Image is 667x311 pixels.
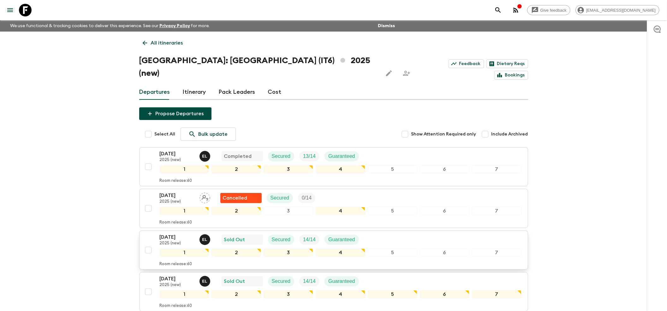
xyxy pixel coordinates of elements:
p: 2025 (new) [160,283,194,288]
div: 7 [472,290,521,298]
div: 2 [211,290,261,298]
button: [DATE]2025 (new)Eleonora LongobardiCompletedSecuredTrip FillGuaranteed1234567Room release:60 [139,147,528,186]
div: 7 [472,165,521,173]
div: 1 [160,207,209,215]
span: Eleonora Longobardi [200,236,211,241]
div: 6 [420,248,469,257]
div: 4 [316,290,365,298]
div: Trip Fill [299,151,319,161]
div: Flash Pack cancellation [220,193,262,203]
div: 4 [316,165,365,173]
p: 2025 (new) [160,158,194,163]
div: 2 [211,165,261,173]
p: Sold Out [224,236,245,243]
div: 3 [264,290,313,298]
div: 2 [211,207,261,215]
a: Privacy Policy [159,24,190,28]
a: All itineraries [139,37,187,49]
p: Room release: 60 [160,262,192,267]
div: 3 [264,207,313,215]
span: Give feedback [537,8,570,13]
a: Dietary Reqs [486,59,528,68]
a: Bookings [494,71,528,80]
div: Trip Fill [299,276,319,286]
span: Share this itinerary [400,67,413,80]
a: Itinerary [183,85,206,100]
span: Eleonora Longobardi [200,278,211,283]
div: Secured [268,235,295,245]
button: EL [200,276,211,287]
p: Secured [272,278,291,285]
div: 5 [368,207,417,215]
p: [DATE] [160,192,194,199]
div: Secured [268,151,295,161]
p: Cancelled [223,194,247,202]
a: Give feedback [527,5,570,15]
a: Bulk update [181,128,236,141]
p: 0 / 14 [302,194,312,202]
p: Guaranteed [328,278,355,285]
button: search adventures [492,4,504,16]
a: Departures [139,85,170,100]
button: [DATE]2025 (new)Eleonora LongobardiSold OutSecuredTrip FillGuaranteed1234567Room release:60 [139,230,528,270]
p: Secured [272,153,291,160]
div: 7 [472,207,521,215]
div: 6 [420,165,469,173]
div: 5 [368,248,417,257]
p: We use functional & tracking cookies to deliver this experience. See our for more. [8,20,212,32]
p: 14 / 14 [303,236,316,243]
div: 6 [420,290,469,298]
a: Pack Leaders [219,85,255,100]
div: Secured [268,276,295,286]
div: 4 [316,207,365,215]
button: Edit this itinerary [383,67,395,80]
button: EL [200,234,211,245]
div: 1 [160,248,209,257]
div: 1 [160,165,209,173]
button: Dismiss [376,21,396,30]
p: E L [202,279,207,284]
span: Eleonora Longobardi [200,153,211,158]
div: 1 [160,290,209,298]
button: [DATE]2025 (new)Assign pack leaderFlash Pack cancellationSecuredTrip Fill1234567Room release:60 [139,189,528,228]
a: Cost [268,85,282,100]
p: Guaranteed [328,153,355,160]
p: Secured [271,194,289,202]
div: Secured [267,193,293,203]
p: Room release: 60 [160,303,192,308]
button: Propose Departures [139,107,211,120]
button: menu [4,4,16,16]
p: Room release: 60 [160,178,192,183]
p: Room release: 60 [160,220,192,225]
div: 4 [316,248,365,257]
p: [DATE] [160,150,194,158]
h1: [GEOGRAPHIC_DATA]: [GEOGRAPHIC_DATA] (IT6) 2025 (new) [139,54,378,80]
span: Select All [155,131,176,137]
div: 6 [420,207,469,215]
span: Include Archived [491,131,528,137]
div: 3 [264,248,313,257]
a: Feedback [449,59,484,68]
p: 13 / 14 [303,153,316,160]
p: [DATE] [160,233,194,241]
div: Trip Fill [299,235,319,245]
p: Bulk update [199,130,228,138]
div: 2 [211,248,261,257]
p: 14 / 14 [303,278,316,285]
p: [DATE] [160,275,194,283]
span: [EMAIL_ADDRESS][DOMAIN_NAME] [583,8,659,13]
div: 5 [368,290,417,298]
p: All itineraries [151,39,183,47]
p: Completed [224,153,252,160]
div: [EMAIL_ADDRESS][DOMAIN_NAME] [575,5,659,15]
div: 3 [264,165,313,173]
div: 5 [368,165,417,173]
span: Assign pack leader [200,194,210,200]
div: 7 [472,248,521,257]
p: 2025 (new) [160,241,194,246]
p: Sold Out [224,278,245,285]
div: Trip Fill [298,193,315,203]
span: Show Attention Required only [411,131,476,137]
p: Guaranteed [328,236,355,243]
p: Secured [272,236,291,243]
